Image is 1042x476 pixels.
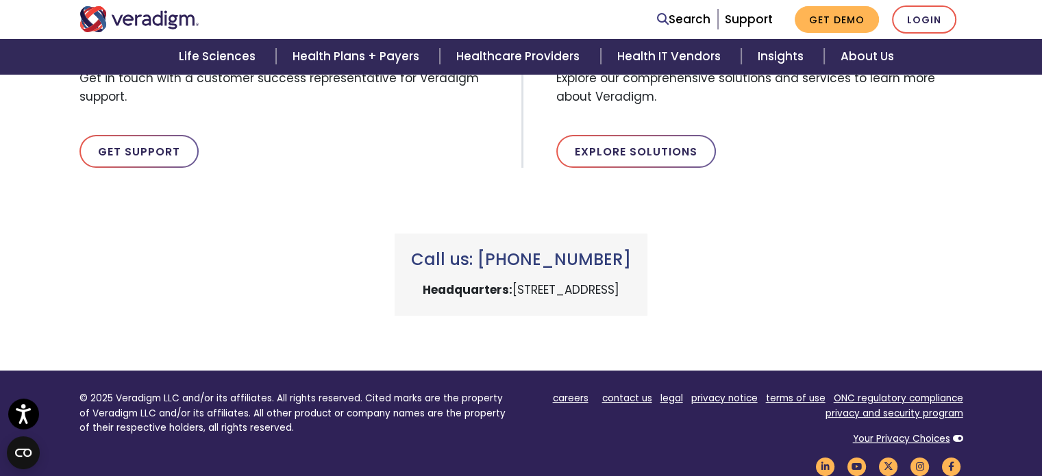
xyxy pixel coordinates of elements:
a: Healthcare Providers [440,39,600,74]
a: Get Support [79,135,199,168]
p: [STREET_ADDRESS] [411,281,631,299]
a: Health Plans + Payers [276,39,440,74]
button: Open CMP widget [7,436,40,469]
a: privacy notice [691,392,758,405]
img: Veradigm logo [79,6,199,32]
a: Veradigm Instagram Link [908,460,932,473]
a: Your Privacy Choices [853,432,950,445]
strong: Headquarters: [423,281,512,298]
a: terms of use [766,392,826,405]
a: Veradigm YouTube Link [845,460,869,473]
a: Search [657,10,710,29]
a: legal [660,392,683,405]
a: Veradigm LinkedIn Link [814,460,837,473]
a: Veradigm Twitter Link [877,460,900,473]
a: Life Sciences [162,39,276,74]
a: Get Demo [795,6,879,33]
a: Health IT Vendors [601,39,741,74]
a: privacy and security program [826,407,963,420]
a: About Us [824,39,910,74]
span: Get in touch with a customer success representative for Veradigm support. [79,64,511,113]
a: Veradigm Facebook Link [940,460,963,473]
p: © 2025 Veradigm LLC and/or its affiliates. All rights reserved. Cited marks are the property of V... [79,391,511,436]
a: Support [725,11,773,27]
a: careers [553,392,588,405]
a: contact us [602,392,652,405]
a: ONC regulatory compliance [834,392,963,405]
a: Explore Solutions [556,135,716,168]
a: Login [892,5,956,34]
span: Explore our comprehensive solutions and services to learn more about Veradigm. [556,64,963,113]
iframe: Drift Chat Widget [973,408,1026,460]
h3: Call us: [PHONE_NUMBER] [411,250,631,270]
a: Insights [741,39,824,74]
